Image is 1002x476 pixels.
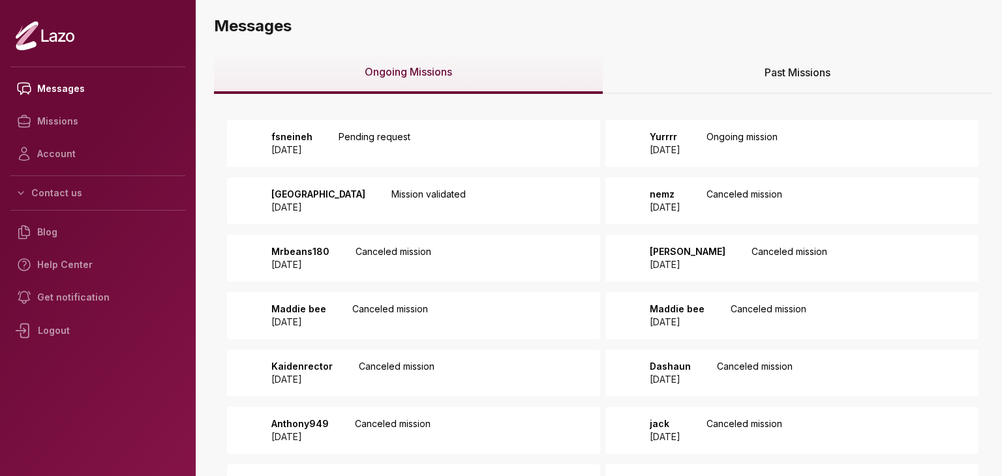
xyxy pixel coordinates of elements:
p: Canceled mission [359,360,434,386]
p: [DATE] [650,258,725,271]
p: Dashaun [650,360,691,373]
p: jack [650,417,680,430]
p: fsneineh [271,130,312,143]
p: Canceled mission [355,417,431,443]
div: Logout [10,314,185,348]
p: Kaidenrector [271,360,333,373]
span: Past Missions [765,65,830,80]
p: nemz [650,188,680,201]
p: Canceled mission [706,188,782,214]
p: Canceled mission [717,360,793,386]
p: Maddie bee [271,303,326,316]
h3: Messages [214,16,992,37]
p: [DATE] [650,373,691,386]
p: [DATE] [650,143,680,156]
p: Yurrrr [650,130,680,143]
p: Anthony949 [271,417,329,430]
p: Canceled mission [731,303,806,329]
p: [DATE] [271,316,326,329]
a: Get notification [10,281,185,314]
p: Maddie bee [650,303,705,316]
a: Account [10,138,185,170]
p: Canceled mission [751,245,827,271]
p: Canceled mission [356,245,431,271]
p: [DATE] [650,316,705,329]
p: [GEOGRAPHIC_DATA] [271,188,365,201]
p: [DATE] [271,430,329,443]
p: Ongoing mission [706,130,778,156]
p: [DATE] [271,258,329,271]
p: [DATE] [271,373,333,386]
a: Missions [10,105,185,138]
p: [PERSON_NAME] [650,245,725,258]
span: Ongoing Missions [365,64,452,80]
button: Contact us [10,181,185,205]
p: [DATE] [271,201,365,214]
p: Mrbeans180 [271,245,329,258]
p: Pending request [339,130,410,156]
a: Messages [10,72,185,105]
p: Canceled mission [706,417,782,443]
p: [DATE] [650,430,680,443]
p: Canceled mission [352,303,428,329]
p: [DATE] [650,201,680,214]
p: [DATE] [271,143,312,156]
a: Help Center [10,248,185,281]
p: Mission validated [391,188,466,214]
a: Blog [10,216,185,248]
